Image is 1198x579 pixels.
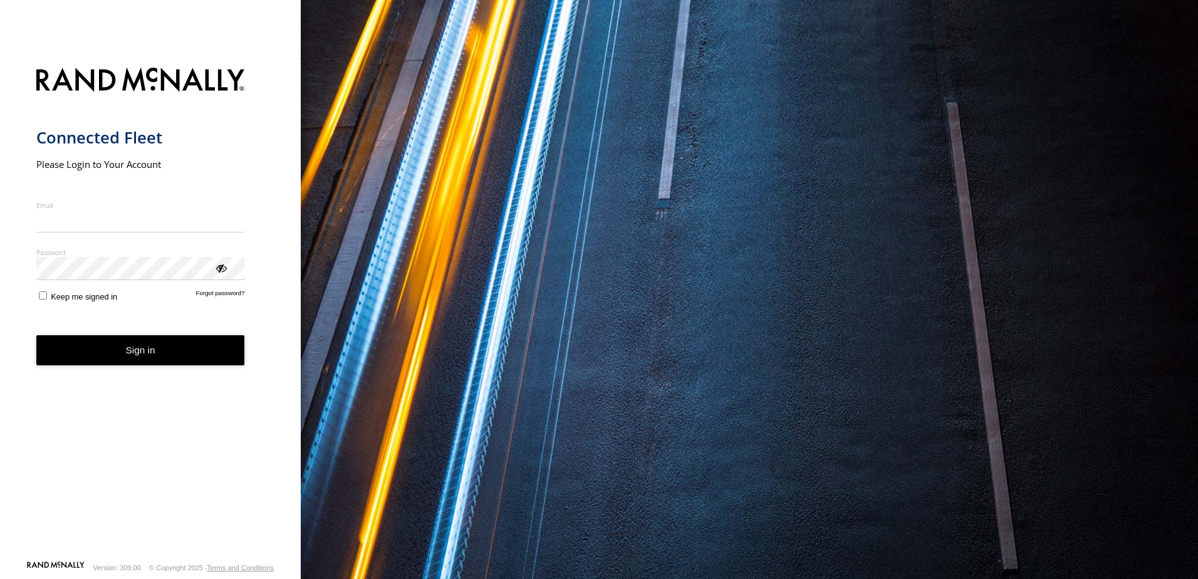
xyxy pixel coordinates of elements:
[214,261,227,274] div: ViewPassword
[36,201,245,210] label: Email
[36,65,245,97] img: Rand McNally
[149,564,274,571] div: © Copyright 2025 -
[36,158,245,170] h2: Please Login to Your Account
[36,60,265,560] form: main
[93,564,141,571] div: Version: 309.00
[36,127,245,148] h1: Connected Fleet
[39,291,47,300] input: Keep me signed in
[207,564,274,571] a: Terms and Conditions
[196,289,245,301] a: Forgot password?
[36,248,245,257] label: Password
[51,292,117,301] span: Keep me signed in
[36,335,245,366] button: Sign in
[27,561,85,574] a: Visit our Website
